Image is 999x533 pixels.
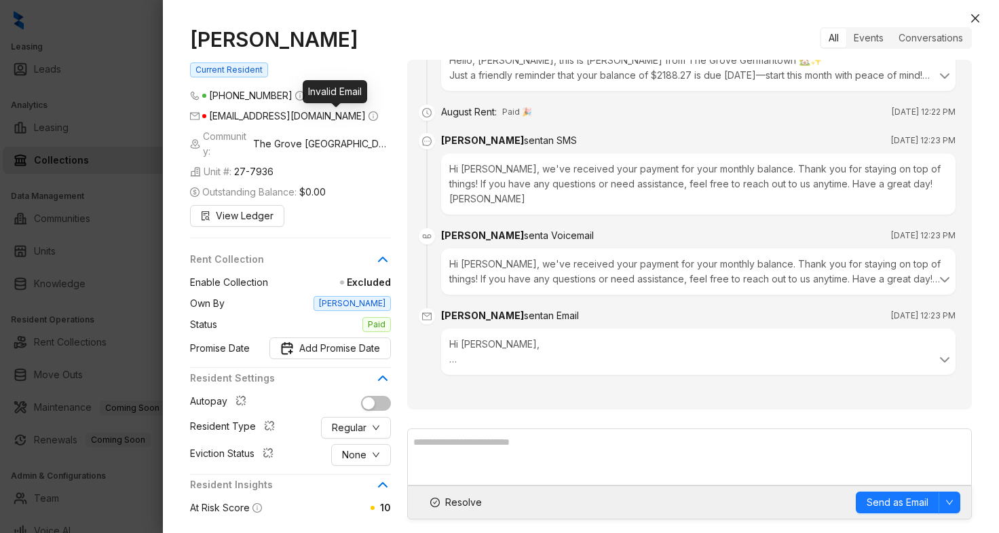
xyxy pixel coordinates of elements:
[190,185,326,200] span: Outstanding Balance:
[449,53,947,83] div: Hello, [PERSON_NAME], this is [PERSON_NAME] from The Grove Germantown 🏡✨ Just a friendly reminder...
[372,424,380,432] span: down
[269,337,391,359] button: Promise DateAdd Promise Date
[201,211,210,221] span: file-search
[190,62,268,77] span: Current Resident
[190,394,252,411] div: Autopay
[299,185,326,200] span: $0.00
[303,80,367,103] div: Invalid Email
[216,208,274,223] span: View Ledger
[190,419,280,437] div: Resident Type
[252,503,262,513] span: info-circle
[190,341,250,356] span: Promise Date
[891,309,956,323] span: [DATE] 12:23 PM
[190,317,217,332] span: Status
[190,91,200,100] span: phone
[891,29,970,48] div: Conversations
[419,133,435,149] span: message
[190,477,391,500] div: Resident Insights
[190,27,391,52] h1: [PERSON_NAME]
[524,310,579,321] span: sent an Email
[190,446,279,464] div: Eviction Status
[441,153,956,215] div: Hi [PERSON_NAME], we've received your payment for your monthly balance. Thank you for staying on ...
[524,134,577,146] span: sent an SMS
[524,229,594,241] span: sent a Voicemail
[190,502,250,513] span: At Risk Score
[190,187,200,197] span: dollar
[190,164,274,179] span: Unit #:
[190,252,391,275] div: Rent Collection
[449,337,947,367] div: Hi [PERSON_NAME], We're happy to confirm that we've received your payment for your monthly balanc...
[445,495,482,510] span: Resolve
[372,451,380,459] span: down
[190,139,200,149] img: building-icon
[190,371,375,386] span: Resident Settings
[280,342,294,355] img: Promise Date
[945,498,954,507] span: down
[314,296,391,311] span: [PERSON_NAME]
[332,420,366,435] span: Regular
[419,308,435,325] span: mail
[190,129,391,159] span: Community:
[295,91,305,100] span: info-circle
[380,502,391,513] span: 10
[891,229,956,242] span: [DATE] 12:23 PM
[369,111,378,121] span: info-circle
[190,111,200,121] span: mail
[190,477,375,492] span: Resident Insights
[299,341,380,356] span: Add Promise Date
[190,275,268,290] span: Enable Collection
[441,133,577,148] div: [PERSON_NAME]
[441,228,594,243] div: [PERSON_NAME]
[967,10,983,26] button: Close
[891,134,956,147] span: [DATE] 12:23 PM
[190,296,225,311] span: Own By
[268,275,391,290] span: Excluded
[856,492,939,513] button: Send as Email
[331,444,391,466] button: Nonedown
[190,166,201,177] img: building-icon
[419,105,435,121] span: clock-circle
[234,164,274,179] span: 27-7936
[430,498,440,507] span: check-circle
[821,29,846,48] div: All
[846,29,891,48] div: Events
[342,447,366,462] span: None
[209,110,366,122] span: [EMAIL_ADDRESS][DOMAIN_NAME]
[502,105,532,119] span: Paid 🎉
[321,417,391,439] button: Regulardown
[190,252,375,267] span: Rent Collection
[867,495,928,510] span: Send as Email
[362,317,391,332] span: Paid
[892,105,956,119] span: [DATE] 12:22 PM
[419,492,493,513] button: Resolve
[190,205,284,227] button: View Ledger
[253,136,391,151] span: The Grove [GEOGRAPHIC_DATA]
[970,13,981,24] span: close
[441,308,579,323] div: [PERSON_NAME]
[209,90,293,101] span: [PHONE_NUMBER]
[419,228,435,244] img: Voicemail Icon
[820,27,972,49] div: segmented control
[441,105,497,120] div: August Rent :
[190,371,391,394] div: Resident Settings
[449,257,947,287] div: Hi [PERSON_NAME], we've received your payment for your monthly balance. Thank you for staying on ...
